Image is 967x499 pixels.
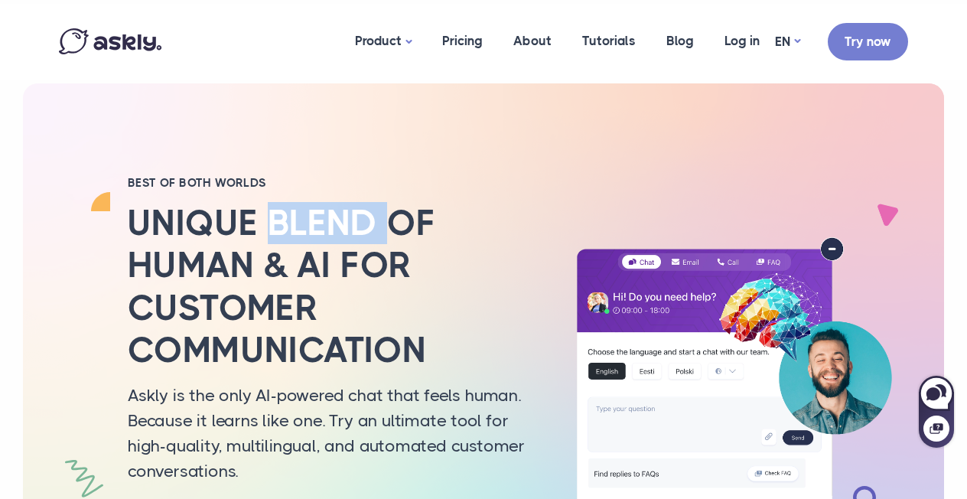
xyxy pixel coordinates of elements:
[340,4,427,80] a: Product
[567,4,651,78] a: Tutorials
[128,202,541,371] h2: Unique blend of human & AI for customer communication
[709,4,775,78] a: Log in
[775,31,800,53] a: EN
[128,383,541,484] p: Askly is the only AI-powered chat that feels human. Because it learns like one. Try an ultimate t...
[651,4,709,78] a: Blog
[917,373,956,449] iframe: Askly chat
[427,4,498,78] a: Pricing
[128,175,541,191] h2: BEST OF BOTH WORLDS
[498,4,567,78] a: About
[59,28,161,54] img: Askly
[828,23,908,60] a: Try now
